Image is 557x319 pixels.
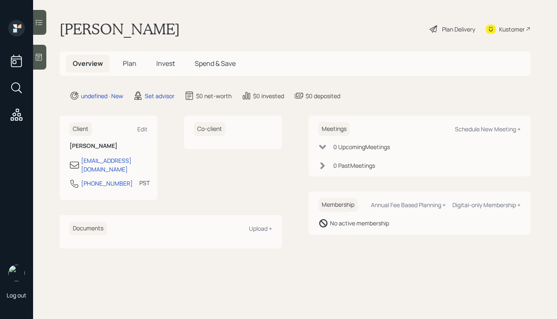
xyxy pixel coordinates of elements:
h6: Co-client [194,122,225,136]
h6: Meetings [318,122,350,136]
div: No active membership [330,219,389,227]
div: $0 deposited [306,92,340,100]
span: Plan [123,59,136,68]
h6: Documents [69,222,107,235]
span: Spend & Save [195,59,236,68]
h1: [PERSON_NAME] [60,20,180,38]
div: [PHONE_NUMBER] [81,179,133,188]
div: PST [139,179,150,187]
div: Edit [137,125,148,133]
div: Kustomer [499,25,525,34]
h6: Membership [318,198,358,212]
h6: [PERSON_NAME] [69,143,148,150]
div: Log out [7,291,26,299]
div: [EMAIL_ADDRESS][DOMAIN_NAME] [81,156,148,174]
div: undefined · New [81,92,123,100]
div: Digital-only Membership + [452,201,521,209]
div: Annual Fee Based Planning + [371,201,446,209]
div: $0 net-worth [196,92,232,100]
div: Upload + [249,225,272,232]
div: Schedule New Meeting + [455,125,521,133]
div: Plan Delivery [442,25,475,34]
span: Overview [73,59,103,68]
h6: Client [69,122,92,136]
div: Set advisor [145,92,175,100]
div: $0 invested [253,92,284,100]
img: aleksandra-headshot.png [8,265,25,281]
span: Invest [156,59,175,68]
div: 0 Past Meeting s [333,161,375,170]
div: 0 Upcoming Meeting s [333,143,390,151]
